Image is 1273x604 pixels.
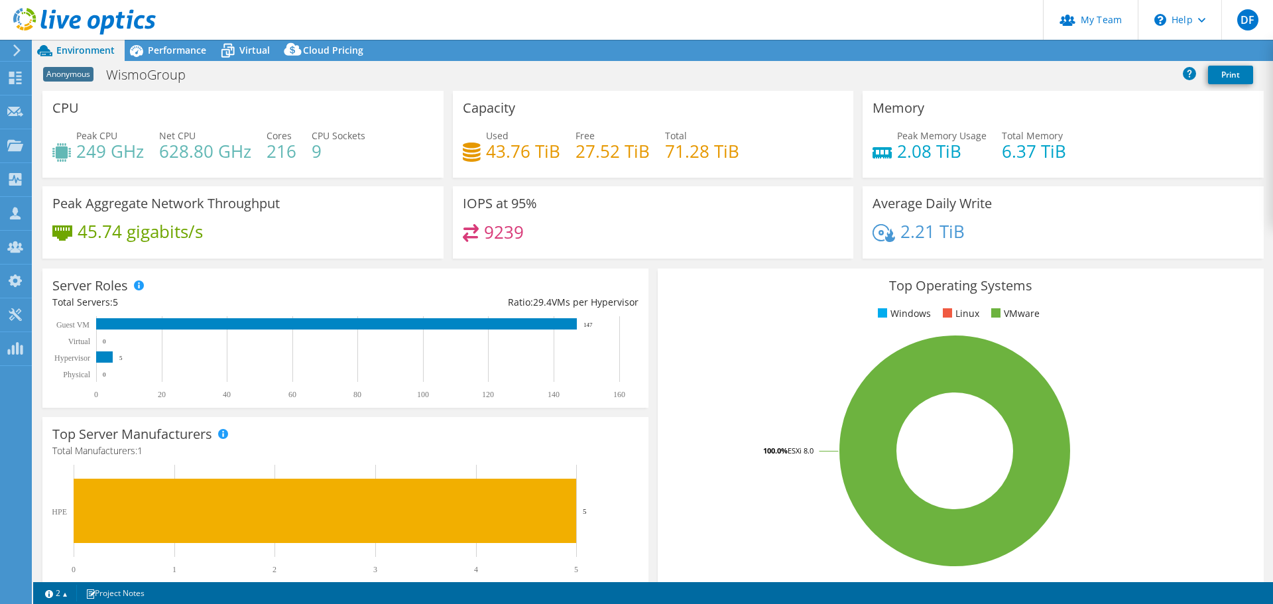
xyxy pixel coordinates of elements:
[897,144,987,158] h4: 2.08 TiB
[137,444,143,457] span: 1
[548,390,560,399] text: 140
[94,390,98,399] text: 0
[223,390,231,399] text: 40
[267,144,296,158] h4: 216
[76,144,144,158] h4: 249 GHz
[288,390,296,399] text: 60
[574,565,578,574] text: 5
[100,68,206,82] h1: WismoGroup
[583,507,587,515] text: 5
[1237,9,1258,30] span: DF
[1208,66,1253,84] a: Print
[159,144,251,158] h4: 628.80 GHz
[1154,14,1166,26] svg: \n
[52,427,212,442] h3: Top Server Manufacturers
[312,144,365,158] h4: 9
[533,296,552,308] span: 29.4
[159,129,196,142] span: Net CPU
[613,390,625,399] text: 160
[940,306,979,321] li: Linux
[1002,144,1066,158] h4: 6.37 TiB
[148,44,206,56] span: Performance
[486,129,509,142] span: Used
[763,446,788,455] tspan: 100.0%
[43,67,93,82] span: Anonymous
[76,585,154,601] a: Project Notes
[267,129,292,142] span: Cores
[239,44,270,56] span: Virtual
[63,370,90,379] text: Physical
[486,144,560,158] h4: 43.76 TiB
[172,565,176,574] text: 1
[52,444,638,458] h4: Total Manufacturers:
[665,144,739,158] h4: 71.28 TiB
[76,129,117,142] span: Peak CPU
[875,306,931,321] li: Windows
[119,355,123,361] text: 5
[576,129,595,142] span: Free
[52,507,67,516] text: HPE
[668,278,1254,293] h3: Top Operating Systems
[583,322,593,328] text: 147
[56,320,90,330] text: Guest VM
[52,196,280,211] h3: Peak Aggregate Network Throughput
[72,565,76,574] text: 0
[788,446,814,455] tspan: ESXi 8.0
[576,144,650,158] h4: 27.52 TiB
[103,338,106,345] text: 0
[873,196,992,211] h3: Average Daily Write
[353,390,361,399] text: 80
[312,129,365,142] span: CPU Sockets
[474,565,478,574] text: 4
[158,390,166,399] text: 20
[665,129,687,142] span: Total
[52,278,128,293] h3: Server Roles
[345,295,638,310] div: Ratio: VMs per Hypervisor
[373,565,377,574] text: 3
[303,44,363,56] span: Cloud Pricing
[484,225,524,239] h4: 9239
[68,337,91,346] text: Virtual
[273,565,276,574] text: 2
[1002,129,1063,142] span: Total Memory
[463,196,537,211] h3: IOPS at 95%
[52,295,345,310] div: Total Servers:
[52,101,79,115] h3: CPU
[36,585,77,601] a: 2
[873,101,924,115] h3: Memory
[54,353,90,363] text: Hypervisor
[897,129,987,142] span: Peak Memory Usage
[56,44,115,56] span: Environment
[988,306,1040,321] li: VMware
[900,224,965,239] h4: 2.21 TiB
[113,296,118,308] span: 5
[463,101,515,115] h3: Capacity
[103,371,106,378] text: 0
[482,390,494,399] text: 120
[78,224,203,239] h4: 45.74 gigabits/s
[417,390,429,399] text: 100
